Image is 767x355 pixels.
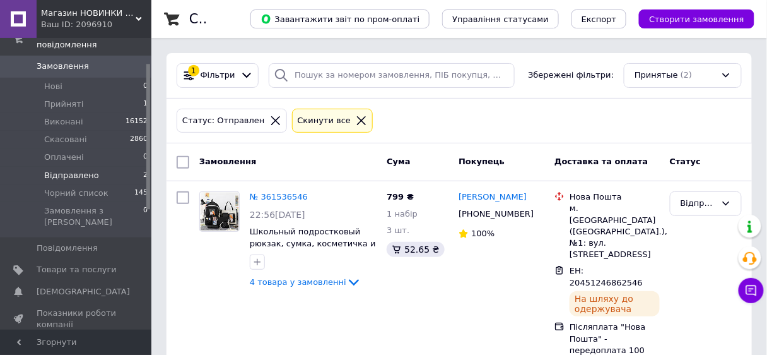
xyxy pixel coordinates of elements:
div: Статус: Отправлен [180,114,267,128]
span: Товари та послуги [37,264,117,275]
span: Експорт [582,15,617,24]
span: Прийняті [44,99,83,110]
div: Нова Пошта [570,191,659,203]
a: № 361536546 [250,192,308,202]
span: Замовлення з [PERSON_NAME] [44,205,143,228]
h1: Список замовлень [189,11,317,27]
div: м. [GEOGRAPHIC_DATA] ([GEOGRAPHIC_DATA].), №1: вул. [STREET_ADDRESS] [570,203,659,260]
img: Фото товару [201,192,238,231]
span: Показники роботи компанії [37,308,117,330]
span: Виконані [44,116,83,128]
div: На шляху до одержувача [570,291,659,316]
a: Створити замовлення [626,14,754,23]
span: 22:56[DATE] [250,210,305,220]
span: Замовлення [37,61,89,72]
span: 1 набір [387,209,418,219]
div: 1 [188,65,199,76]
button: Експорт [571,9,627,28]
span: ЕН: 20451246862546 [570,266,643,287]
span: 0 [143,81,148,92]
span: Магазин НОВИНКИ - стильні рюкзаки та ляльки Реборн [41,8,136,19]
div: Відправлено [681,197,716,210]
span: Нові [44,81,62,92]
span: 3 шт. [387,226,409,235]
span: Створити замовлення [649,15,744,24]
span: Замовлення [199,157,256,166]
a: Школьный подростковый рюкзак, сумка, косметичка и пенал набор 5 в 1 для девочки Flash, черный [250,227,376,272]
div: 52.65 ₴ [387,242,444,257]
span: [DEMOGRAPHIC_DATA] [37,286,130,298]
span: Завантажити звіт по пром-оплаті [261,13,419,25]
button: Управління статусами [442,9,559,28]
button: Створити замовлення [639,9,754,28]
span: Управління статусами [452,15,549,24]
span: 0 [143,152,148,163]
span: Фільтри [201,69,235,81]
a: 4 товара у замовленні [250,277,361,287]
span: Чорний список [44,188,108,199]
span: 145 [134,188,148,199]
span: Повідомлення [37,243,98,254]
span: Збережені фільтри: [528,69,614,81]
span: Принятые [635,69,678,81]
span: Скасовані [44,134,87,145]
span: Cума [387,157,410,166]
span: Статус [670,157,701,166]
span: Відправлено [44,170,99,181]
input: Пошук за номером замовлення, ПІБ покупця, номером телефону, Email, номером накладної [269,63,514,88]
button: Чат з покупцем [739,278,764,303]
span: 100% [471,229,495,238]
span: 0 [143,205,148,228]
div: Cкинути все [295,114,354,128]
div: Ваш ID: 2096910 [41,19,151,30]
span: 2860 [130,134,148,145]
span: Оплачені [44,152,84,163]
span: Покупець [459,157,505,166]
span: Замовлення та повідомлення [37,28,151,51]
button: Завантажити звіт по пром-оплаті [250,9,430,28]
a: Фото товару [199,191,240,232]
span: 799 ₴ [387,192,414,202]
a: [PERSON_NAME] [459,191,527,203]
span: 4 товара у замовленні [250,277,346,287]
span: [PHONE_NUMBER] [459,209,534,219]
span: 2 [143,170,148,181]
span: 16152 [126,116,148,128]
span: (2) [681,70,692,80]
span: Доставка та оплата [554,157,648,166]
span: 1 [143,99,148,110]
